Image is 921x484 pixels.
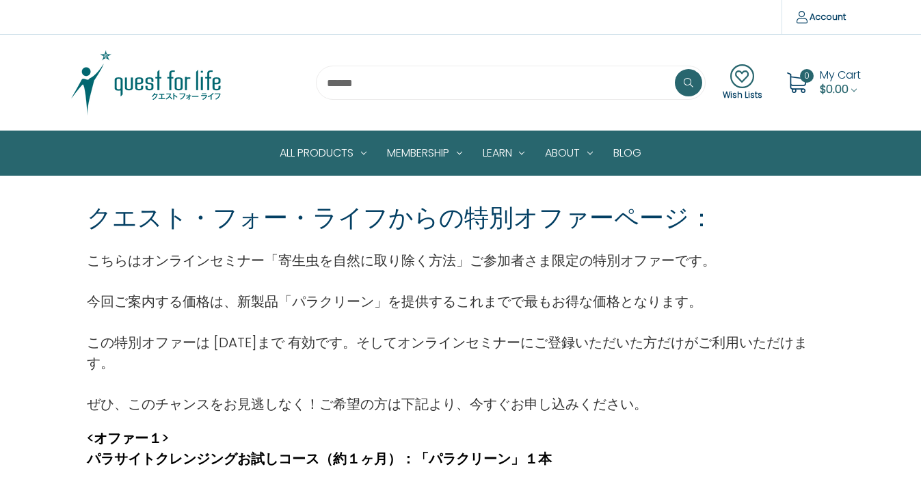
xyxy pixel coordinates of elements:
[472,131,535,175] a: Learn
[87,394,833,414] p: ぜひ、このチャンスをお見逃しなく！ご希望の方は下記より、今すぐお申し込みください。
[61,49,232,117] img: Quest Group
[820,81,849,97] span: $0.00
[800,69,814,83] span: 0
[87,200,714,237] p: クエスト・フォー・ライフからの特別オファーページ：
[603,131,652,175] a: Blog
[723,64,762,101] a: Wish Lists
[87,429,169,448] strong: <オファー１>
[269,131,377,175] a: All Products
[87,291,833,312] p: 今回ご案内する価格は、新製品「パラクリーン」を提供するこれまでで最もお得な価格となります。
[87,250,833,271] p: こちらはオンラインセミナー「寄生虫を自然に取り除く方法」ご参加者さま限定の特別オファーです。
[87,332,833,373] p: この特別オファーは [DATE]まで 有効です。そしてオンラインセミナーにご登録いただいた方だけがご利用いただけます。
[87,449,552,468] strong: パラサイトクレンジングお試しコース（約１ヶ月）：「パラクリーン」１本
[820,67,861,97] a: Cart with 0 items
[820,67,861,83] span: My Cart
[535,131,603,175] a: About
[377,131,472,175] a: Membership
